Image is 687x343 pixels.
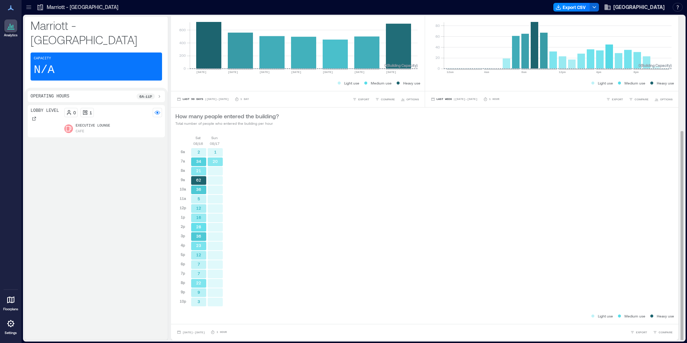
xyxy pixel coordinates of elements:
text: 4am [484,70,489,74]
p: Light use [598,313,613,319]
p: Operating Hours [31,93,69,99]
text: 28 [196,224,201,229]
p: Sun [211,135,218,141]
text: 4pm [596,70,601,74]
tspan: 0 [437,66,439,70]
button: Export CSV [553,3,590,12]
button: Last 90 Days |[DATE]-[DATE] [175,96,230,103]
p: Sat [195,135,200,141]
p: Light use [598,80,613,86]
text: 16 [196,215,201,220]
text: 12 [196,252,201,257]
text: [DATE] [196,70,207,74]
button: OPTIONS [399,96,420,103]
p: Marriott - [GEOGRAPHIC_DATA] [31,18,162,47]
p: 08/17 [210,141,220,146]
p: 1 [89,110,92,115]
p: Heavy use [657,313,674,319]
tspan: 0 [184,66,186,70]
text: [DATE] [291,70,301,74]
text: 62 [196,178,201,182]
p: Total number of people who entered the building per hour [175,120,279,126]
p: 2p [181,224,185,229]
button: [DATE]-[DATE] [175,329,206,336]
text: 12 [196,206,201,210]
button: OPTIONS [653,96,674,103]
tspan: 400 [179,41,186,45]
p: Lobby Level [31,108,59,114]
text: [DATE] [228,70,238,74]
text: 21 [196,168,201,173]
tspan: 60 [435,34,439,38]
a: Analytics [2,17,20,40]
p: Heavy use [403,80,420,86]
tspan: 600 [179,28,186,32]
a: Floorplans [1,291,20,314]
text: 9 [198,290,200,294]
p: 1p [181,214,185,220]
text: 2 [198,150,200,154]
p: 6p [181,261,185,267]
text: 20 [213,159,218,164]
text: [DATE] [259,70,270,74]
p: Capacity [34,56,51,61]
span: COMPARE [659,330,673,334]
button: COMPARE [627,96,650,103]
p: 1 Day [240,97,249,101]
p: 7p [181,270,185,276]
p: Floorplans [3,307,18,311]
text: 8am [521,70,527,74]
span: EXPORT [636,330,647,334]
text: 8pm [633,70,639,74]
text: [DATE] [354,70,365,74]
text: 3 [198,299,200,304]
button: EXPORT [351,96,371,103]
p: 11a [180,196,186,201]
p: Medium use [371,80,392,86]
p: 4p [181,242,185,248]
text: 34 [196,159,201,164]
text: 1 [214,150,217,154]
p: 8p [181,280,185,285]
button: COMPARE [374,96,396,103]
p: 1 Hour [489,97,499,101]
tspan: 40 [435,45,439,49]
text: 22 [196,280,201,285]
span: [GEOGRAPHIC_DATA] [613,4,665,11]
p: Executive Lounge [76,123,110,129]
p: 6a [181,149,185,155]
p: 0 [73,110,76,115]
p: How many people entered the building? [175,112,279,120]
p: 9p [181,289,185,295]
span: OPTIONS [660,97,673,101]
text: 12am [447,70,453,74]
p: Medium use [624,313,645,319]
p: N/A [34,63,55,77]
p: 8a [181,168,185,173]
a: Settings [2,315,19,337]
text: [DATE] [386,70,396,74]
p: Settings [5,331,17,335]
span: EXPORT [612,97,623,101]
p: 9a [181,177,185,183]
p: 5p [181,252,185,257]
p: Cafe [76,129,84,134]
p: 12p [180,205,186,211]
span: COMPARE [635,97,649,101]
text: 7 [198,271,200,276]
p: 10p [180,298,186,304]
button: EXPORT [605,96,624,103]
button: EXPORT [629,329,649,336]
text: 12pm [559,70,566,74]
text: 23 [196,243,201,248]
p: 7a [181,158,185,164]
button: [GEOGRAPHIC_DATA] [602,1,667,13]
p: 08/16 [193,141,203,146]
text: 5 [198,196,200,201]
p: Marriott - [GEOGRAPHIC_DATA] [47,4,118,11]
text: 7 [198,262,200,266]
button: COMPARE [651,329,674,336]
p: Heavy use [657,80,674,86]
p: 3p [181,233,185,239]
span: COMPARE [381,97,395,101]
